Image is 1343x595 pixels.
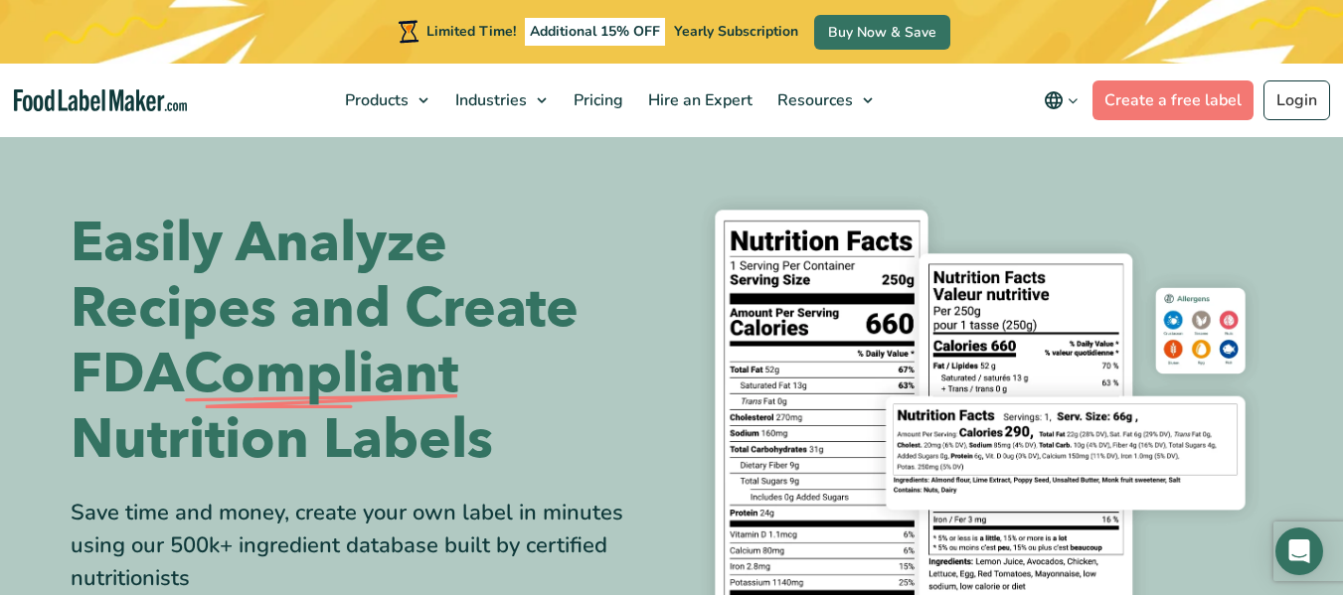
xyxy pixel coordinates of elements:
[562,64,631,137] a: Pricing
[449,89,529,111] span: Industries
[71,211,657,473] h1: Easily Analyze Recipes and Create FDA Nutrition Labels
[1092,80,1254,120] a: Create a free label
[636,64,760,137] a: Hire an Expert
[1263,80,1330,120] a: Login
[765,64,883,137] a: Resources
[642,89,755,111] span: Hire an Expert
[525,18,665,46] span: Additional 15% OFF
[333,64,438,137] a: Products
[674,22,798,41] span: Yearly Subscription
[771,89,855,111] span: Resources
[426,22,516,41] span: Limited Time!
[1275,527,1323,575] div: Open Intercom Messenger
[443,64,557,137] a: Industries
[71,497,657,595] div: Save time and money, create your own label in minutes using our 500k+ ingredient database built b...
[339,89,411,111] span: Products
[568,89,625,111] span: Pricing
[814,15,950,50] a: Buy Now & Save
[184,342,458,407] span: Compliant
